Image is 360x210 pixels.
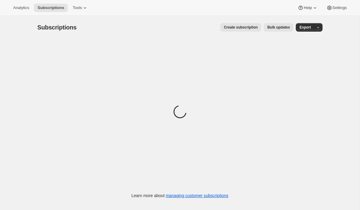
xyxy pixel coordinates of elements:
[220,23,261,32] button: Create subscription
[224,25,258,30] span: Create subscription
[13,5,29,10] span: Analytics
[299,25,311,30] span: Export
[34,4,68,12] button: Subscriptions
[332,5,347,10] span: Settings
[37,5,64,10] span: Subscriptions
[73,5,82,10] span: Tools
[69,4,91,12] button: Tools
[37,24,77,31] span: Subscriptions
[10,4,33,12] button: Analytics
[166,193,228,198] a: managing customer subscriptions
[323,4,350,12] button: Settings
[294,4,321,12] button: Help
[131,193,228,199] p: Learn more about
[267,25,290,30] span: Bulk updates
[304,5,312,10] span: Help
[264,23,293,32] button: Bulk updates
[296,23,314,32] button: Export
